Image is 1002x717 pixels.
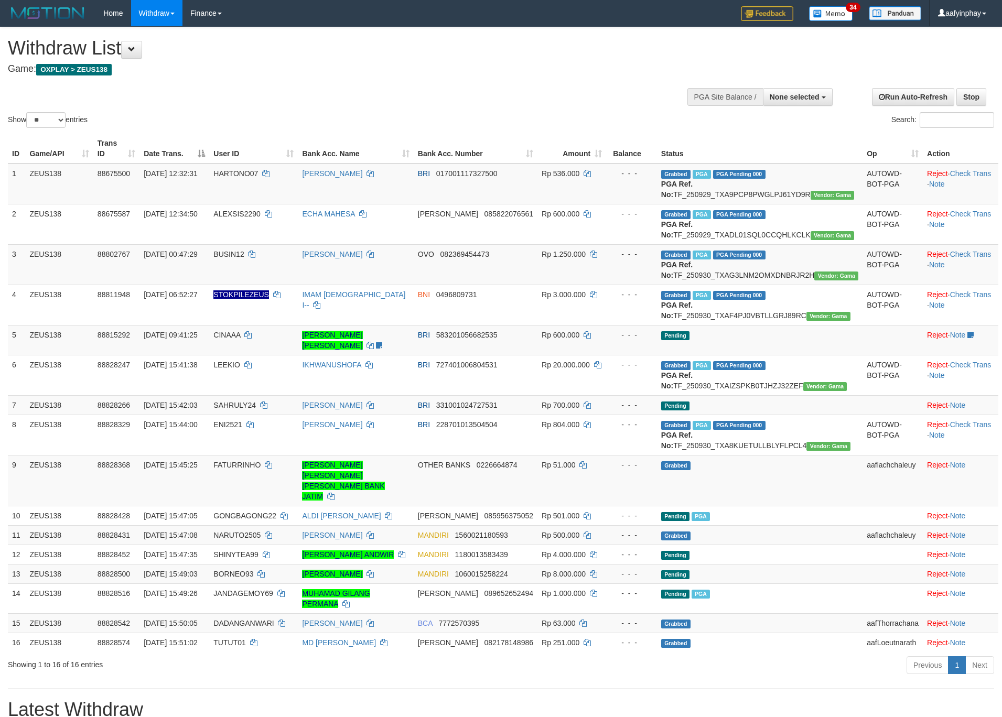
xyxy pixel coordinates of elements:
[542,401,579,409] span: Rp 700.000
[98,361,130,369] span: 88828247
[436,290,477,299] span: Copy 0496809731 to clipboard
[661,210,691,219] span: Grabbed
[927,531,948,539] a: Reject
[213,331,240,339] span: CINAAA
[950,570,966,578] a: Note
[302,401,362,409] a: [PERSON_NAME]
[98,250,130,258] span: 88802767
[8,204,25,244] td: 2
[25,134,93,164] th: Game/API: activate to sort column ascending
[929,260,945,269] a: Note
[923,583,998,613] td: ·
[139,134,209,164] th: Date Trans.: activate to sort column descending
[661,301,693,320] b: PGA Ref. No:
[438,619,479,627] span: Copy 7772570395 to clipboard
[923,285,998,325] td: · ·
[657,244,863,285] td: TF_250930_TXAG3LNM2OMXDNBRJR2H
[542,210,579,218] span: Rp 600.000
[661,401,689,410] span: Pending
[8,285,25,325] td: 4
[418,169,430,178] span: BRI
[542,619,576,627] span: Rp 63.000
[436,169,498,178] span: Copy 017001117327500 to clipboard
[610,618,653,628] div: - - -
[661,180,693,199] b: PGA Ref. No:
[542,531,579,539] span: Rp 500.000
[25,633,93,652] td: ZEUS138
[418,461,470,469] span: OTHER BANKS
[891,112,994,128] label: Search:
[144,512,197,520] span: [DATE] 15:47:05
[213,420,242,429] span: ENI2521
[806,312,850,321] span: Vendor URL: https://trx31.1velocity.biz
[693,170,711,179] span: Marked by aaftrukkakada
[657,415,863,455] td: TF_250930_TXA8KUETULLBLYFLPCL4
[144,420,197,429] span: [DATE] 15:44:00
[863,204,923,244] td: AUTOWD-BOT-PGA
[923,633,998,652] td: ·
[956,88,986,106] a: Stop
[477,461,518,469] span: Copy 0226664874 to clipboard
[144,401,197,409] span: [DATE] 15:42:03
[436,331,498,339] span: Copy 583201056682535 to clipboard
[661,361,691,370] span: Grabbed
[929,220,945,229] a: Note
[302,169,362,178] a: [PERSON_NAME]
[213,638,245,647] span: TUTUT01
[661,590,689,599] span: Pending
[923,325,998,355] td: ·
[98,531,130,539] span: 88828431
[863,633,923,652] td: aafLoeutnarath
[418,512,478,520] span: [PERSON_NAME]
[923,244,998,285] td: · ·
[144,531,197,539] span: [DATE] 15:47:08
[542,250,586,258] span: Rp 1.250.000
[144,210,197,218] span: [DATE] 12:34:50
[950,531,966,539] a: Note
[923,415,998,455] td: · ·
[418,550,449,559] span: MANDIRI
[542,361,590,369] span: Rp 20.000.000
[25,355,93,395] td: ZEUS138
[98,619,130,627] span: 88828542
[661,371,693,390] b: PGA Ref. No:
[610,168,653,179] div: - - -
[302,638,376,647] a: MD [PERSON_NAME]
[25,564,93,583] td: ZEUS138
[923,525,998,545] td: ·
[661,551,689,560] span: Pending
[950,290,992,299] a: Check Trans
[436,420,498,429] span: Copy 228701013504504 to clipboard
[610,249,653,259] div: - - -
[923,204,998,244] td: · ·
[25,204,93,244] td: ZEUS138
[661,170,691,179] span: Grabbed
[440,250,489,258] span: Copy 082369454473 to clipboard
[610,510,653,521] div: - - -
[770,93,820,101] span: None selected
[8,244,25,285] td: 3
[213,290,269,299] span: Nama rekening ada tanda titik/strip, harap diedit
[302,570,362,578] a: [PERSON_NAME]
[98,290,130,299] span: 88811948
[661,251,691,259] span: Grabbed
[863,164,923,204] td: AUTOWD-BOT-PGA
[144,290,197,299] span: [DATE] 06:52:27
[923,506,998,525] td: ·
[98,570,130,578] span: 88828500
[657,164,863,204] td: TF_250929_TXA9PCP8PWGLPJ61YD9R
[436,401,498,409] span: Copy 331001024727531 to clipboard
[610,360,653,370] div: - - -
[8,613,25,633] td: 15
[713,210,766,219] span: PGA Pending
[542,169,579,178] span: Rp 536.000
[923,455,998,506] td: ·
[418,290,430,299] span: BNI
[484,512,533,520] span: Copy 085956375052 to clipboard
[302,420,362,429] a: [PERSON_NAME]
[846,3,860,12] span: 34
[610,637,653,648] div: - - -
[950,638,966,647] a: Note
[923,164,998,204] td: · ·
[8,134,25,164] th: ID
